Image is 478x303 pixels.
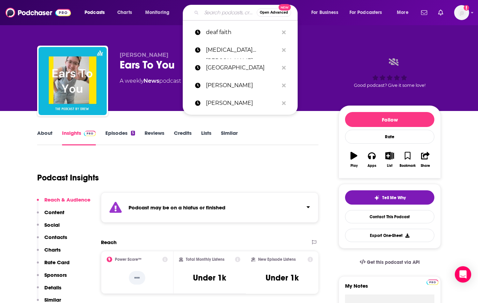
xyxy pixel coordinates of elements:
p: Details [44,284,61,291]
p: Charts [44,246,61,253]
a: Contact This Podcast [345,210,434,223]
button: Play [345,147,363,172]
button: Reach & Audience [37,196,90,209]
button: open menu [140,7,178,18]
button: Contacts [37,234,67,246]
p: earl mcclellan [206,94,279,112]
img: Podchaser Pro [427,280,438,285]
p: oneka mcclellan [206,77,279,94]
button: Export One-Sheet [345,229,434,242]
a: [MEDICAL_DATA][PERSON_NAME] [183,41,298,59]
p: Sponsors [44,272,67,278]
h2: New Episode Listens [258,257,296,262]
div: Play [350,164,358,168]
button: tell me why sparkleTell Me Why [345,190,434,205]
h2: Total Monthly Listens [186,257,224,262]
div: Search podcasts, credits, & more... [189,5,304,20]
span: New [279,4,291,11]
a: Pro website [427,278,438,285]
span: [PERSON_NAME] [120,52,168,58]
p: shoreline city [206,59,279,77]
div: Share [421,164,430,168]
p: Content [44,209,64,216]
a: [PERSON_NAME] [183,77,298,94]
span: For Business [311,8,338,17]
div: Apps [368,164,376,168]
span: Tell Me Why [382,195,406,201]
button: Share [417,147,434,172]
button: Open AdvancedNew [257,9,291,17]
a: Show notifications dropdown [435,7,446,18]
div: A weekly podcast [120,77,181,85]
a: deaf faith [183,23,298,41]
div: 5 [131,131,135,135]
input: Search podcasts, credits, & more... [201,7,257,18]
div: Rate [345,130,434,144]
a: Reviews [145,130,164,145]
button: Content [37,209,64,222]
h2: Reach [101,239,117,245]
span: Monitoring [145,8,169,17]
p: Reach & Audience [44,196,90,203]
div: List [387,164,392,168]
span: More [397,8,408,17]
h1: Podcast Insights [37,173,99,183]
h3: Under 1k [193,273,226,283]
button: Charts [37,246,61,259]
button: open menu [80,7,114,18]
label: My Notes [345,283,434,294]
a: [PERSON_NAME] [183,94,298,112]
a: Charts [113,7,136,18]
span: Good podcast? Give it some love! [354,83,425,88]
strong: Podcast may be on a hiatus or finished [129,204,225,211]
button: Sponsors [37,272,67,284]
button: Details [37,284,61,297]
p: alli worthington [206,41,279,59]
button: List [381,147,399,172]
a: Lists [201,130,211,145]
a: Show notifications dropdown [418,7,430,18]
a: [GEOGRAPHIC_DATA] [183,59,298,77]
p: Contacts [44,234,67,240]
span: Open Advanced [260,11,288,14]
p: Similar [44,297,61,303]
div: Open Intercom Messenger [455,266,471,283]
button: Rate Card [37,259,70,272]
button: open menu [392,7,417,18]
button: Apps [363,147,380,172]
p: Social [44,222,60,228]
button: Bookmark [399,147,416,172]
img: Podchaser Pro [84,131,96,136]
button: open menu [307,7,347,18]
span: Charts [117,8,132,17]
a: About [37,130,53,145]
p: -- [129,271,145,285]
img: Ears To You [39,47,107,115]
div: Bookmark [400,164,416,168]
h2: Power Score™ [115,257,141,262]
a: InsightsPodchaser Pro [62,130,96,145]
a: Credits [174,130,192,145]
span: Get this podcast via API [367,259,420,265]
img: User Profile [454,5,469,20]
p: Rate Card [44,259,70,266]
span: For Podcasters [349,8,382,17]
span: Podcasts [85,8,105,17]
a: News [144,78,159,84]
span: Logged in as shcarlos [454,5,469,20]
img: Podchaser - Follow, Share and Rate Podcasts [5,6,71,19]
section: Click to expand status details [101,192,318,223]
h3: Under 1k [266,273,299,283]
div: Good podcast? Give it some love! [339,52,441,94]
svg: Add a profile image [464,5,469,11]
a: Episodes5 [105,130,135,145]
a: Get this podcast via API [354,254,425,271]
img: tell me why sparkle [374,195,379,201]
button: Follow [345,112,434,127]
a: Similar [221,130,238,145]
button: open menu [345,7,392,18]
p: deaf faith [206,23,279,41]
button: Social [37,222,60,234]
